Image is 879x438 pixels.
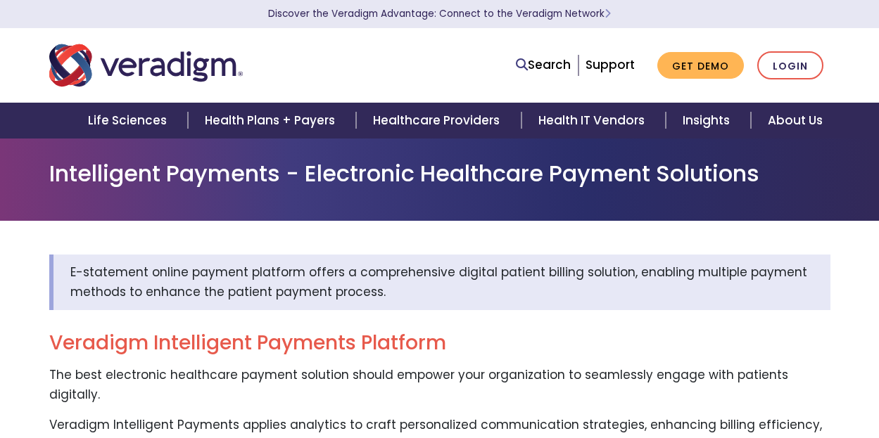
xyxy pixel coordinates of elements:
p: The best electronic healthcare payment solution should empower your organization to seamlessly en... [49,366,830,404]
a: Search [516,56,571,75]
a: Health Plans + Payers [188,103,356,139]
h2: Veradigm Intelligent Payments Platform [49,331,830,355]
a: Login [757,51,823,80]
a: Healthcare Providers [356,103,521,139]
a: Life Sciences [71,103,188,139]
a: Insights [666,103,751,139]
a: Support [586,56,635,73]
a: Discover the Veradigm Advantage: Connect to the Veradigm NetworkLearn More [268,7,611,20]
a: About Us [751,103,840,139]
span: Learn More [605,7,611,20]
a: Get Demo [657,52,744,79]
img: Veradigm logo [49,42,243,89]
span: E-statement online payment platform offers a comprehensive digital patient billing solution, enab... [70,264,807,299]
h1: Intelligent Payments - Electronic Healthcare Payment Solutions [49,160,830,187]
a: Health IT Vendors [521,103,666,139]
